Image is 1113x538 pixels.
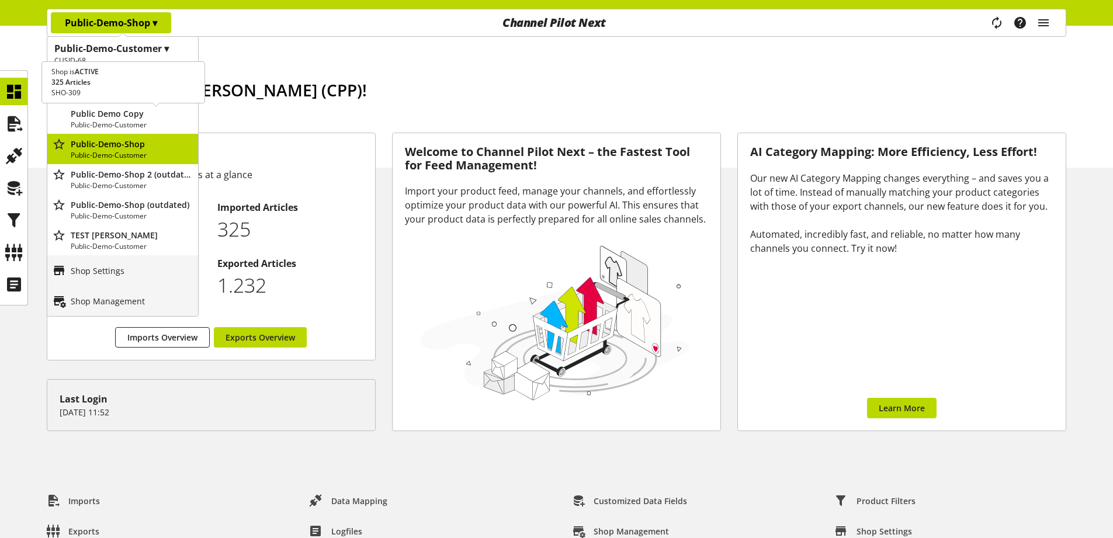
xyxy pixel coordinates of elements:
[594,495,687,507] span: Customized Data Fields
[826,490,925,511] a: Product Filters
[417,241,694,404] img: 78e1b9dcff1e8392d83655fcfc870417.svg
[60,168,363,182] div: All information about your feeds at a glance
[127,331,197,343] span: Imports Overview
[37,490,109,511] a: Imports
[226,331,295,343] span: Exports Overview
[217,256,363,270] h2: Exported Articles
[331,495,387,507] span: Data Mapping
[54,55,191,66] h2: CUSID-68
[750,145,1053,159] h3: AI Category Mapping: More Efficiency, Less Effort!
[60,406,363,418] p: [DATE] 11:52
[65,16,157,30] p: Public-Demo-Shop
[857,495,916,507] span: Product Filters
[71,211,193,221] p: Public-Demo-Customer
[152,16,157,29] span: ▾
[54,41,191,55] h1: Public-Demo-Customer ▾
[65,107,1066,121] h2: [DATE] is [DATE]
[60,392,363,406] div: Last Login
[300,490,397,511] a: Data Mapping
[68,525,99,537] span: Exports
[60,145,363,163] h3: Feed Overview
[65,79,367,101] span: Good morning, [PERSON_NAME] (CPP)!
[405,145,708,172] h3: Welcome to Channel Pilot Next – the Fastest Tool for Feed Management!
[867,398,937,418] a: Learn More
[71,150,193,161] p: Public-Demo-Customer
[71,295,145,307] p: Shop Management
[68,495,100,507] span: Imports
[217,214,363,244] p: 325
[217,270,363,300] p: 1232
[115,327,210,348] a: Imports Overview
[71,199,193,211] p: Public-Demo-Shop (outdated)
[405,184,708,226] div: Import your product feed, manage your channels, and effortlessly optimize your product data with ...
[71,181,193,191] p: Public-Demo-Customer
[71,229,193,241] p: TEST Nigel
[71,265,124,277] p: Shop Settings
[47,9,1066,37] nav: main navigation
[47,286,198,316] a: Shop Management
[71,120,193,130] p: Public-Demo-Customer
[750,171,1053,255] div: Our new AI Category Mapping changes everything – and saves you a lot of time. Instead of manually...
[71,138,193,150] p: Public-Demo-Shop
[563,490,696,511] a: Customized Data Fields
[331,525,362,537] span: Logfiles
[217,200,363,214] h2: Imported Articles
[857,525,912,537] span: Shop Settings
[879,402,925,414] span: Learn More
[71,107,193,120] p: Public Demo Copy
[214,327,307,348] a: Exports Overview
[594,525,669,537] span: Shop Management
[71,241,193,252] p: Public-Demo-Customer
[71,168,193,181] p: Public-Demo-Shop 2 (outdated)
[47,255,198,286] a: Shop Settings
